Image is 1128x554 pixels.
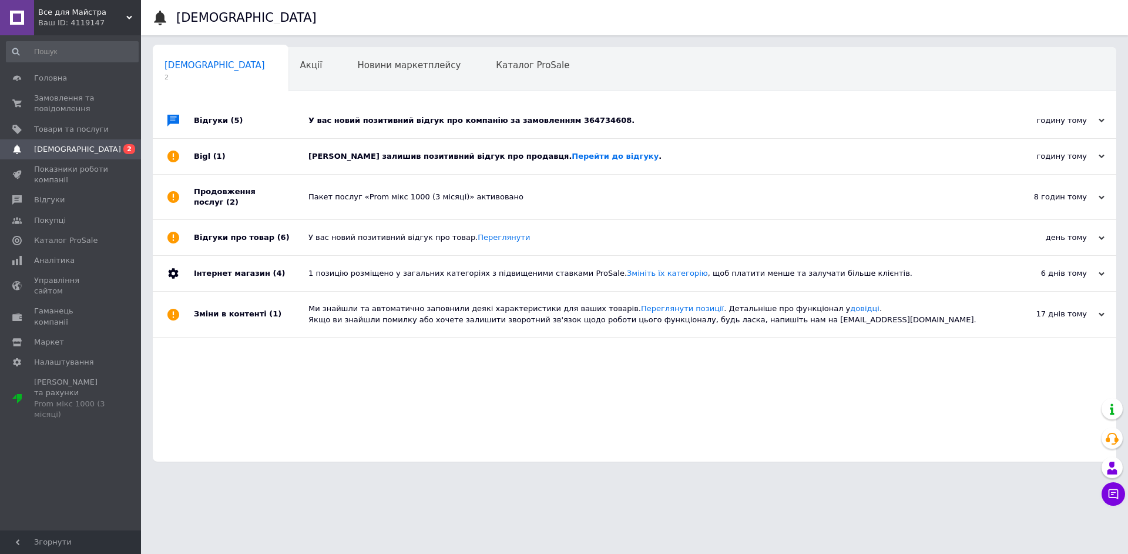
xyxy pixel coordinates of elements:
[572,152,659,161] a: Перейти до відгуку
[34,357,94,368] span: Налаштування
[176,11,317,25] h1: [DEMOGRAPHIC_DATA]
[308,115,987,126] div: У вас новий позитивний відгук про компанію за замовленням 364734608.
[123,144,135,154] span: 2
[194,103,308,138] div: Відгуки
[34,377,109,420] span: [PERSON_NAME] та рахунки
[308,268,987,279] div: 1 позицію розміщено у загальних категоріях з підвищеними ставками ProSale. , щоб платити менше та...
[1102,482,1125,506] button: Чат з покупцем
[850,304,879,313] a: довідці
[357,60,461,71] span: Новини маркетплейсу
[34,195,65,205] span: Відгуки
[194,292,308,336] div: Зміни в контенті
[34,144,121,155] span: [DEMOGRAPHIC_DATA]
[164,73,265,82] span: 2
[194,220,308,255] div: Відгуки про товар
[34,93,109,114] span: Замовлення та повідомлення
[38,18,141,28] div: Ваш ID: 4119147
[308,232,987,243] div: У вас новий позитивний відгук про товар.
[34,215,66,226] span: Покупці
[34,124,109,135] span: Товари та послуги
[226,198,239,206] span: (2)
[300,60,323,71] span: Акції
[34,275,109,296] span: Управління сайтом
[194,175,308,219] div: Продовження послуг
[34,399,109,420] div: Prom мікс 1000 (3 місяці)
[34,164,109,185] span: Показники роботи компанії
[34,337,64,348] span: Маркет
[987,192,1104,202] div: 8 годин тому
[269,309,281,318] span: (1)
[987,115,1104,126] div: годину тому
[987,268,1104,279] div: 6 днів тому
[34,306,109,327] span: Гаманець компанії
[277,233,290,242] span: (6)
[308,151,987,162] div: [PERSON_NAME] залишив позитивний відгук про продавця. .
[194,139,308,174] div: Bigl
[194,256,308,291] div: Інтернет магазин
[213,152,226,161] span: (1)
[496,60,569,71] span: Каталог ProSale
[478,233,530,242] a: Переглянути
[308,303,987,325] div: Ми знайшли та автоматично заповнили деякі характеристики для ваших товарів. . Детальніше про функ...
[987,309,1104,319] div: 17 днів тому
[231,116,243,125] span: (5)
[164,60,265,71] span: [DEMOGRAPHIC_DATA]
[308,192,987,202] div: Пакет послуг «Prom мікс 1000 (3 місяці)» активовано
[987,232,1104,243] div: день тому
[34,235,98,246] span: Каталог ProSale
[38,7,126,18] span: Все для Майстра
[627,269,708,278] a: Змініть їх категорію
[641,304,724,313] a: Переглянути позиції
[34,255,75,266] span: Аналітика
[6,41,139,62] input: Пошук
[34,73,67,84] span: Головна
[987,151,1104,162] div: годину тому
[273,269,285,278] span: (4)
